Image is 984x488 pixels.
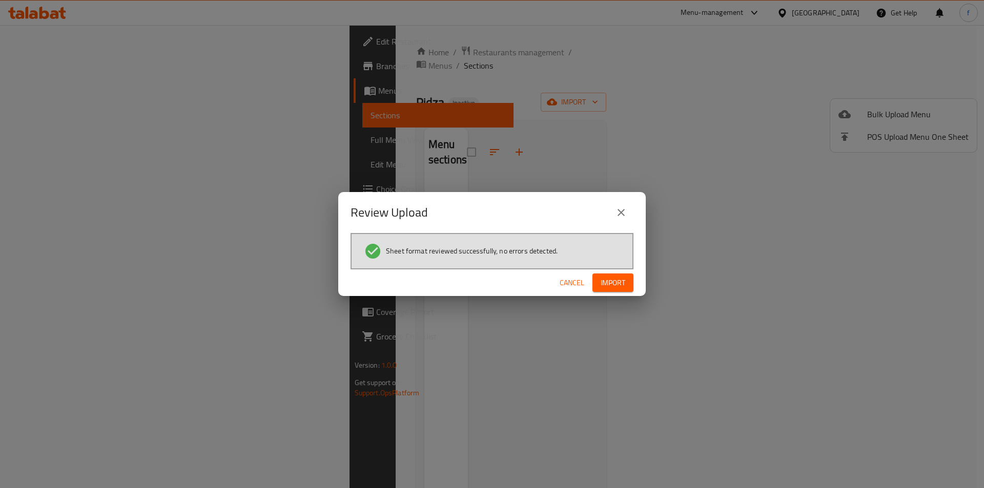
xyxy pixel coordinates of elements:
[351,204,428,221] h2: Review Upload
[560,277,584,289] span: Cancel
[386,246,558,256] span: Sheet format reviewed successfully, no errors detected.
[556,273,588,292] button: Cancel
[592,273,633,292] button: Import
[601,277,625,289] span: Import
[609,200,633,225] button: close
